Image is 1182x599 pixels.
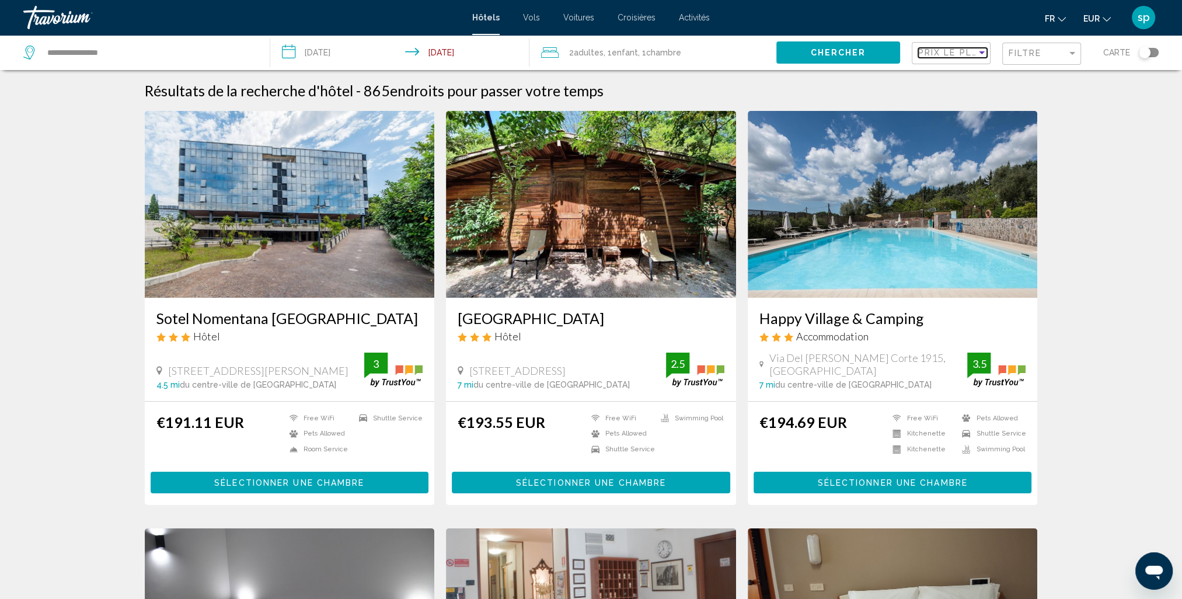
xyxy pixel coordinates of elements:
[156,413,244,431] ins: €191.11 EUR
[918,48,987,58] mat-select: Sort by
[754,475,1032,487] a: Sélectionner une chambre
[759,309,1026,327] a: Happy Village & Camping
[1128,5,1159,30] button: User Menu
[967,353,1026,387] img: trustyou-badge.svg
[1135,552,1173,590] iframe: Bouton de lancement de la fenêtre de messagerie
[748,111,1038,298] img: Hotel image
[618,13,655,22] a: Croisières
[769,351,968,377] span: Via Del [PERSON_NAME] Corte 1915, [GEOGRAPHIC_DATA]
[775,380,932,389] span: du centre-ville de [GEOGRAPHIC_DATA]
[151,472,429,493] button: Sélectionner une chambre
[887,444,956,454] li: Kitchenette
[1002,42,1081,66] button: Filter
[585,429,655,439] li: Pets Allowed
[364,82,604,99] h2: 865
[452,475,730,487] a: Sélectionner une chambre
[956,444,1026,454] li: Swimming Pool
[473,380,630,389] span: du centre-ville de [GEOGRAPHIC_DATA]
[1083,14,1100,23] span: EUR
[458,309,724,327] a: [GEOGRAPHIC_DATA]
[666,353,724,387] img: trustyou-badge.svg
[452,472,730,493] button: Sélectionner une chambre
[638,44,681,61] span: , 1
[655,413,724,423] li: Swimming Pool
[810,48,866,58] span: Chercher
[494,330,521,343] span: Hôtel
[284,413,353,423] li: Free WiFi
[529,35,776,70] button: Travelers: 2 adults, 1 child
[145,82,353,99] h1: Résultats de la recherche d'hôtel
[523,13,540,22] a: Vols
[1103,44,1130,61] span: Carte
[364,353,423,387] img: trustyou-badge.svg
[759,380,775,389] span: 7 mi
[956,413,1026,423] li: Pets Allowed
[356,82,361,99] span: -
[563,13,594,22] a: Voitures
[759,413,847,431] ins: €194.69 EUR
[679,13,710,22] a: Activités
[516,478,666,487] span: Sélectionner une chambre
[776,41,900,63] button: Chercher
[967,357,991,371] div: 3.5
[156,309,423,327] a: Sotel Nomentana [GEOGRAPHIC_DATA]
[585,413,655,423] li: Free WiFi
[145,111,435,298] img: Hotel image
[353,413,423,423] li: Shuttle Service
[151,475,429,487] a: Sélectionner une chambre
[270,35,529,70] button: Check-in date: Aug 20, 2025 Check-out date: Aug 23, 2025
[1045,10,1066,27] button: Change language
[1045,14,1055,23] span: fr
[817,478,967,487] span: Sélectionner une chambre
[458,380,473,389] span: 7 mi
[156,380,180,389] span: 4.5 mi
[754,472,1032,493] button: Sélectionner une chambre
[604,44,638,61] span: , 1
[23,6,461,29] a: Travorium
[956,429,1026,439] li: Shuttle Service
[446,111,736,298] img: Hotel image
[569,44,604,61] span: 2
[364,357,388,371] div: 3
[585,444,655,454] li: Shuttle Service
[796,330,869,343] span: Accommodation
[1138,12,1150,23] span: sp
[612,48,638,57] span: Enfant
[390,82,604,99] span: endroits pour passer votre temps
[180,380,336,389] span: du centre-ville de [GEOGRAPHIC_DATA]
[469,364,566,377] span: [STREET_ADDRESS]
[574,48,604,57] span: Adultes
[887,429,956,439] li: Kitchenette
[458,413,545,431] ins: €193.55 EUR
[666,357,689,371] div: 2.5
[284,429,353,439] li: Pets Allowed
[1130,47,1159,58] button: Toggle map
[887,413,956,423] li: Free WiFi
[284,444,353,454] li: Room Service
[168,364,348,377] span: [STREET_ADDRESS][PERSON_NAME]
[1083,10,1111,27] button: Change currency
[1009,48,1042,58] span: Filtre
[156,330,423,343] div: 3 star Hotel
[759,330,1026,343] div: 3 star Accommodation
[646,48,681,57] span: Chambre
[458,330,724,343] div: 3 star Hotel
[214,478,364,487] span: Sélectionner une chambre
[193,330,220,343] span: Hôtel
[472,13,500,22] a: Hôtels
[918,48,1009,57] span: Prix le plus bas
